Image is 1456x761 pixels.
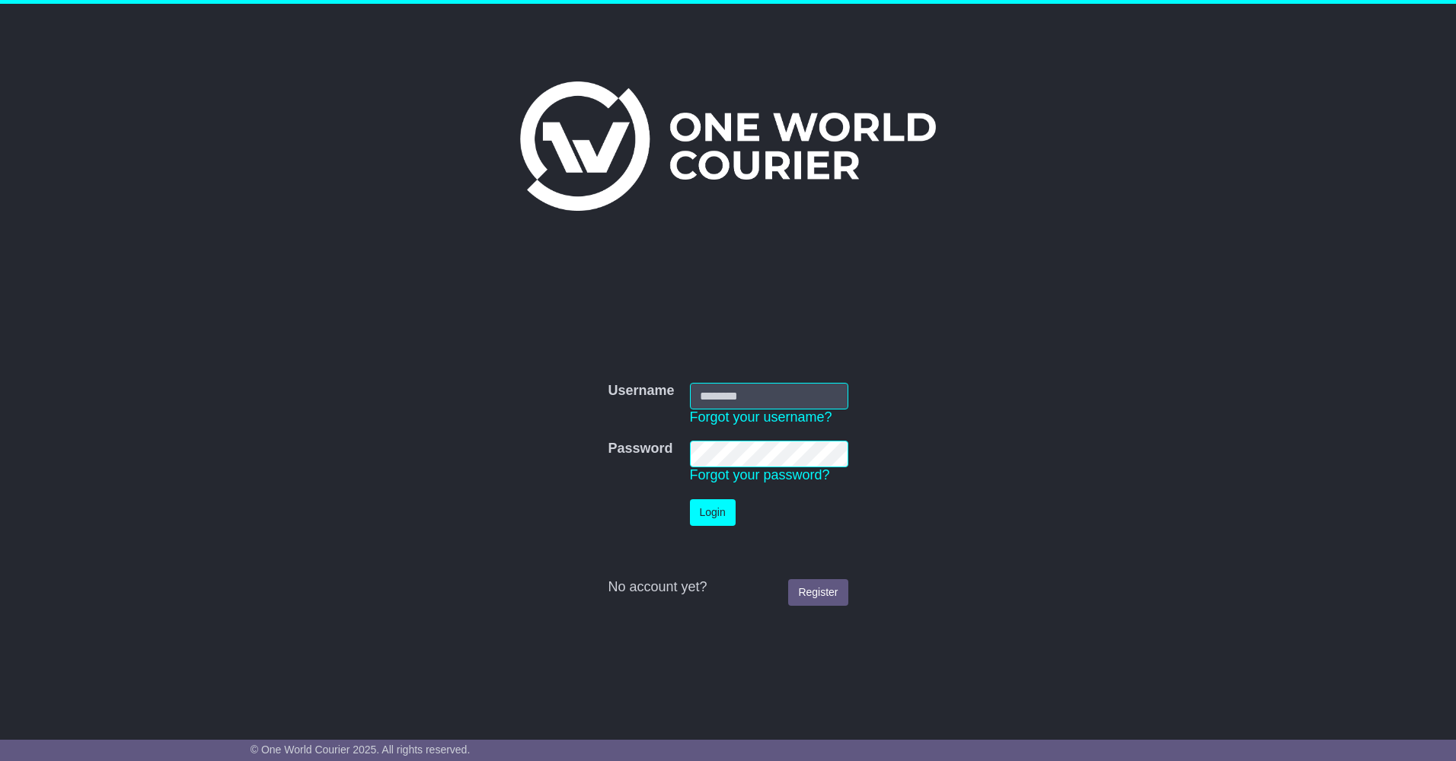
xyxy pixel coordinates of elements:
span: © One World Courier 2025. All rights reserved. [251,743,471,756]
a: Forgot your username? [690,409,832,425]
a: Register [788,579,848,606]
label: Password [608,441,672,457]
button: Login [690,499,736,526]
label: Username [608,383,674,400]
div: No account yet? [608,579,848,596]
a: Forgot your password? [690,467,830,482]
img: One World [520,81,936,211]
